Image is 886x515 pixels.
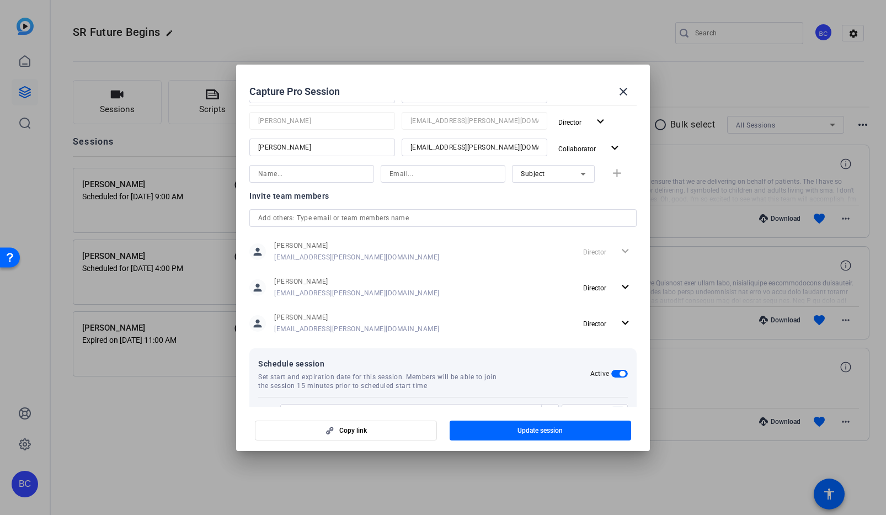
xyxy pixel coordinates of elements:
[274,313,440,322] span: [PERSON_NAME]
[570,406,628,420] input: Time
[249,243,266,260] mat-icon: person
[339,426,367,435] span: Copy link
[594,115,607,129] mat-icon: expand_more
[521,170,545,178] span: Subject
[583,320,606,328] span: Director
[583,284,606,292] span: Director
[289,406,539,420] input: Choose start date
[258,141,386,154] input: Name...
[258,373,507,390] span: Set start and expiration date for this session. Members will be able to join the session 15 minut...
[258,114,386,128] input: Name...
[249,189,637,203] div: Invite team members
[590,369,610,378] h2: Active
[410,114,538,128] input: Email...
[608,141,622,155] mat-icon: expand_more
[258,211,628,225] input: Add others: Type email or team members name
[249,315,266,332] mat-icon: person
[274,241,440,250] span: [PERSON_NAME]
[249,279,266,296] mat-icon: person
[558,145,596,153] span: Collaborator
[274,289,440,298] span: [EMAIL_ADDRESS][PERSON_NAME][DOMAIN_NAME]
[255,421,437,440] button: Copy link
[579,314,637,333] button: Director
[410,141,538,154] input: Email...
[258,167,365,180] input: Name...
[274,277,440,286] span: [PERSON_NAME]
[554,139,626,158] button: Collaborator
[517,426,563,435] span: Update session
[274,253,440,262] span: [EMAIL_ADDRESS][PERSON_NAME][DOMAIN_NAME]
[258,357,590,370] span: Schedule session
[558,119,581,126] span: Director
[249,78,637,105] div: Capture Pro Session
[541,404,559,422] button: Open calendar
[618,280,632,294] mat-icon: expand_more
[450,421,632,440] button: Update session
[554,86,626,105] button: Collaborator
[618,316,632,330] mat-icon: expand_more
[579,278,637,298] button: Director
[389,167,497,180] input: Email...
[617,85,630,98] mat-icon: close
[274,325,440,333] span: [EMAIL_ADDRESS][PERSON_NAME][DOMAIN_NAME]
[554,112,612,132] button: Director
